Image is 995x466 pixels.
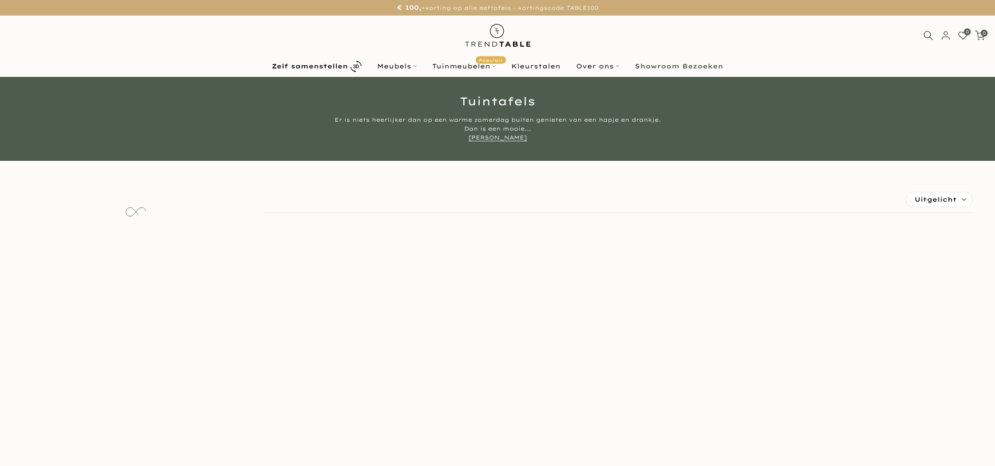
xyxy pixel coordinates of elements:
span: 0 [964,28,971,35]
div: Er is niets heerlijker dan op een warme zomerdag buiten genieten van een hapje en drankje. Dan is... [331,116,664,142]
h1: Tuintafels [238,96,757,107]
span: 0 [981,30,987,36]
strong: € 100,- [397,4,425,12]
a: Over ons [569,61,627,72]
img: trend-table [459,16,537,55]
b: Zelf samenstellen [272,63,348,69]
a: Zelf samenstellen [264,59,370,74]
p: korting op alle eettafels - kortingscode TABLE100 [11,2,984,13]
b: Showroom Bezoeken [635,63,723,69]
a: Showroom Bezoeken [627,61,731,72]
a: Meubels [370,61,425,72]
a: [PERSON_NAME] [469,134,527,141]
span: Uitgelicht [915,192,957,207]
a: Kleurstalen [504,61,569,72]
span: Populair [476,56,506,64]
label: Uitgelicht [906,192,972,207]
iframe: toggle-frame [1,421,45,465]
a: 0 [975,31,985,40]
a: TuinmeubelenPopulair [425,61,504,72]
a: 0 [958,31,968,40]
